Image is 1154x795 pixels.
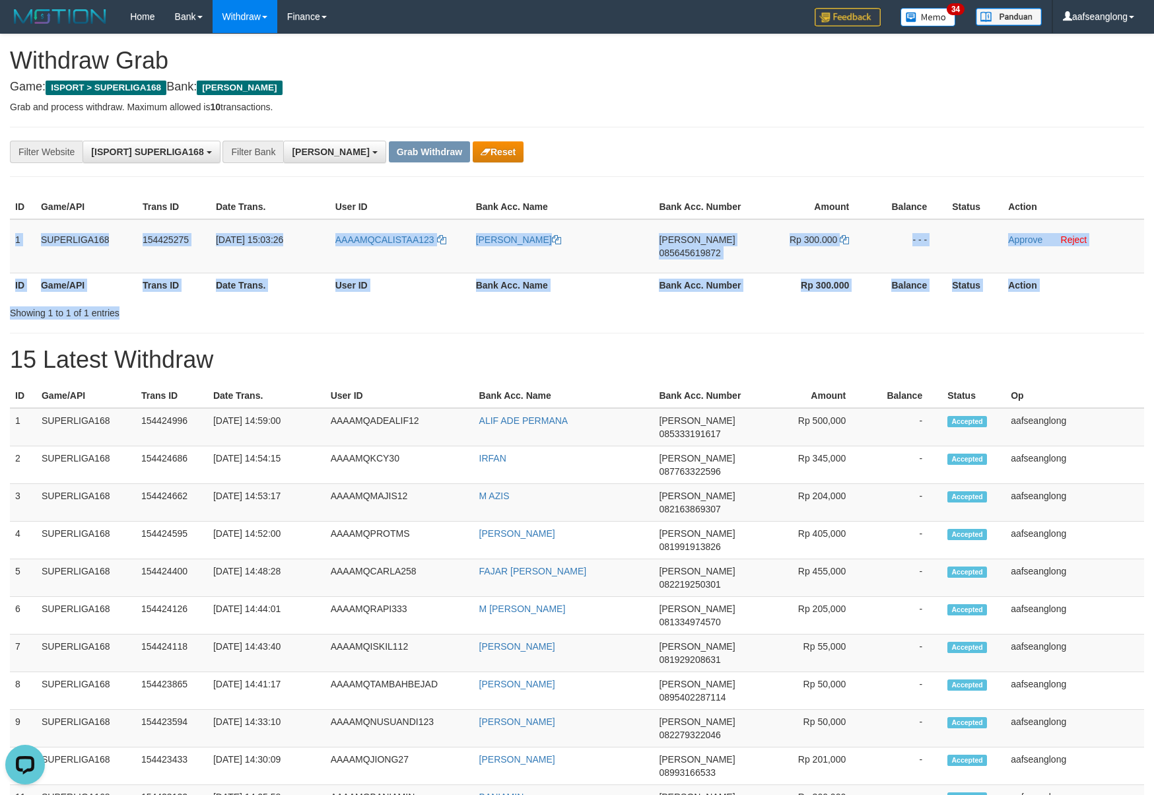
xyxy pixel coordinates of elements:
td: 4 [10,522,36,559]
td: [DATE] 14:54:15 [208,446,325,484]
a: M AZIS [479,491,510,501]
span: 154425275 [143,234,189,245]
th: ID [10,195,36,219]
span: Accepted [947,454,987,465]
td: Rp 500,000 [751,408,865,446]
th: Bank Acc. Number [654,273,752,297]
span: Accepted [947,604,987,615]
span: [PERSON_NAME] [197,81,282,95]
button: Reset [473,141,524,162]
td: aafseanglong [1005,635,1144,672]
td: [DATE] 14:43:40 [208,635,325,672]
td: - [865,672,942,710]
a: ALIF ADE PERMANA [479,415,568,426]
td: SUPERLIGA168 [36,710,136,747]
td: 154424118 [136,635,208,672]
th: Date Trans. [208,384,325,408]
td: 6 [10,597,36,635]
td: AAAAMQKCY30 [325,446,474,484]
td: - [865,559,942,597]
div: Filter Bank [222,141,283,163]
a: FAJAR [PERSON_NAME] [479,566,587,576]
td: - [865,747,942,785]
span: AAAAMQCALISTAA123 [335,234,434,245]
td: SUPERLIGA168 [36,635,136,672]
a: [PERSON_NAME] [479,528,555,539]
span: [PERSON_NAME] [292,147,369,157]
td: Rp 204,000 [751,484,865,522]
span: Copy 087763322596 to clipboard [659,466,720,477]
span: Accepted [947,491,987,502]
td: [DATE] 14:53:17 [208,484,325,522]
span: [PERSON_NAME] [659,566,735,576]
td: 1 [10,408,36,446]
th: Date Trans. [211,195,330,219]
a: [PERSON_NAME] [479,754,555,765]
td: AAAAMQTAMBAHBEJAD [325,672,474,710]
td: 9 [10,710,36,747]
span: ISPORT > SUPERLIGA168 [46,81,166,95]
button: Grab Withdraw [389,141,470,162]
td: 154423433 [136,747,208,785]
span: Accepted [947,717,987,728]
td: - - - [869,219,947,273]
td: Rp 50,000 [751,710,865,747]
td: 154424400 [136,559,208,597]
td: 154424126 [136,597,208,635]
td: - [865,446,942,484]
td: SUPERLIGA168 [36,747,136,785]
th: Rp 300.000 [752,273,869,297]
span: [PERSON_NAME] [659,528,735,539]
th: Amount [751,384,865,408]
span: [PERSON_NAME] [659,491,735,501]
td: AAAAMQMAJIS12 [325,484,474,522]
a: [PERSON_NAME] [479,679,555,689]
td: AAAAMQPROTMS [325,522,474,559]
td: SUPERLIGA168 [36,522,136,559]
th: ID [10,273,36,297]
th: ID [10,384,36,408]
td: AAAAMQJIONG27 [325,747,474,785]
td: SUPERLIGA168 [36,484,136,522]
span: [PERSON_NAME] [659,754,735,765]
span: Copy 082219250301 to clipboard [659,579,720,590]
th: Balance [865,384,942,408]
button: [ISPORT] SUPERLIGA168 [83,141,220,163]
td: aafseanglong [1005,522,1144,559]
th: Bank Acc. Number [654,384,751,408]
span: Copy 085333191617 to clipboard [659,429,720,439]
td: aafseanglong [1005,747,1144,785]
td: aafseanglong [1005,408,1144,446]
th: Game/API [36,195,137,219]
td: AAAAMQNUSUANDI123 [325,710,474,747]
th: Amount [752,195,869,219]
td: [DATE] 14:48:28 [208,559,325,597]
th: Bank Acc. Name [471,195,654,219]
span: Accepted [947,529,987,540]
td: 5 [10,559,36,597]
td: aafseanglong [1005,672,1144,710]
span: [PERSON_NAME] [659,453,735,464]
td: [DATE] 14:30:09 [208,747,325,785]
td: Rp 201,000 [751,747,865,785]
td: SUPERLIGA168 [36,219,137,273]
td: 154424686 [136,446,208,484]
th: Date Trans. [211,273,330,297]
span: Copy 0895402287114 to clipboard [659,692,726,703]
td: 8 [10,672,36,710]
td: AAAAMQADEALIF12 [325,408,474,446]
td: Rp 345,000 [751,446,865,484]
a: Reject [1061,234,1087,245]
a: AAAAMQCALISTAA123 [335,234,446,245]
span: Copy 082163869307 to clipboard [659,504,720,514]
img: Button%20Memo.svg [900,8,956,26]
span: 34 [947,3,965,15]
span: Accepted [947,642,987,653]
h1: 15 Latest Withdraw [10,347,1144,373]
th: User ID [325,384,474,408]
span: [PERSON_NAME] [659,604,735,614]
td: 154423865 [136,672,208,710]
td: Rp 455,000 [751,559,865,597]
th: User ID [330,273,471,297]
h1: Withdraw Grab [10,48,1144,74]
